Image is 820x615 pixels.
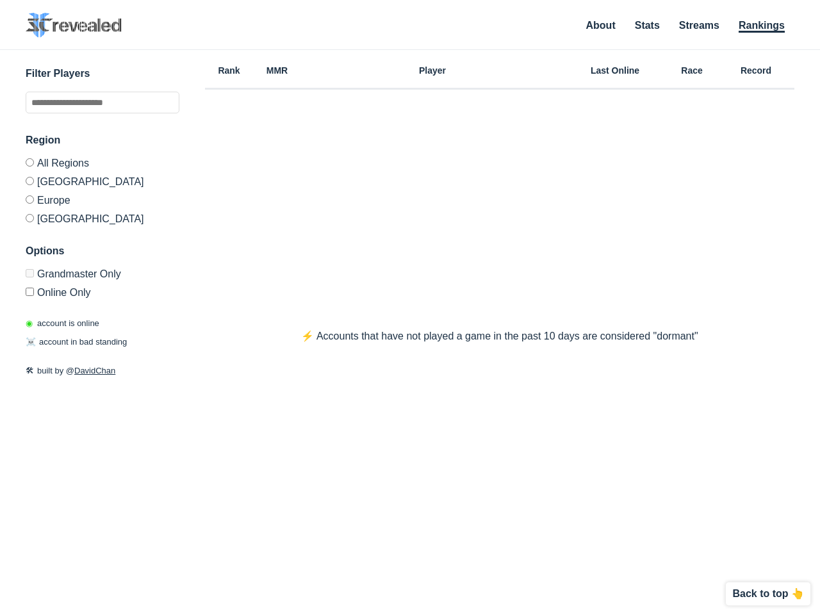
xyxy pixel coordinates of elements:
[26,214,34,222] input: [GEOGRAPHIC_DATA]
[26,209,179,224] label: [GEOGRAPHIC_DATA]
[26,13,122,38] img: SC2 Revealed
[74,366,115,375] a: DavidChan
[26,365,179,377] p: built by @
[26,366,34,375] span: 🛠
[26,158,34,167] input: All Regions
[26,337,36,347] span: ☠️
[26,158,179,172] label: All Regions
[26,269,34,277] input: Grandmaster Only
[26,172,179,190] label: [GEOGRAPHIC_DATA]
[739,20,785,33] a: Rankings
[666,66,717,75] h6: Race
[253,66,301,75] h6: MMR
[26,66,179,81] h3: Filter Players
[26,283,179,298] label: Only show accounts currently laddering
[26,243,179,259] h3: Options
[205,66,253,75] h6: Rank
[26,317,99,330] p: account is online
[26,133,179,148] h3: Region
[564,66,666,75] h6: Last Online
[26,190,179,209] label: Europe
[26,288,34,296] input: Online Only
[717,66,794,75] h6: Record
[26,195,34,204] input: Europe
[26,177,34,185] input: [GEOGRAPHIC_DATA]
[679,20,719,31] a: Streams
[732,589,804,599] p: Back to top 👆
[26,318,33,328] span: ◉
[586,20,616,31] a: About
[301,66,564,75] h6: Player
[275,329,723,344] p: ⚡️ Accounts that have not played a game in the past 10 days are considered "dormant"
[26,336,127,348] p: account in bad standing
[635,20,660,31] a: Stats
[26,269,179,283] label: Only Show accounts currently in Grandmaster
